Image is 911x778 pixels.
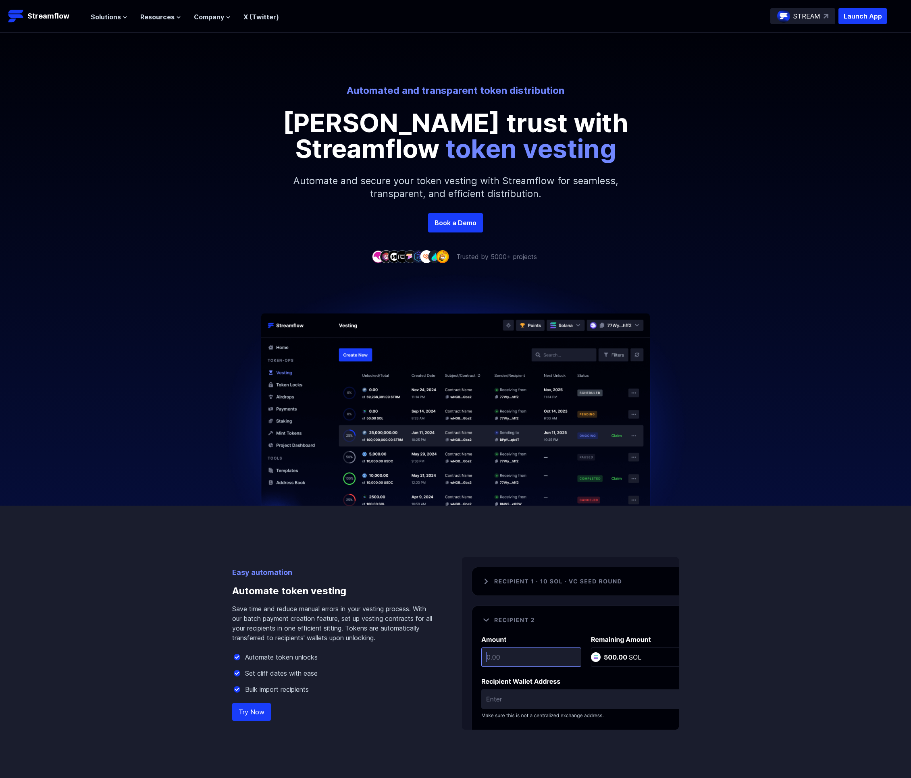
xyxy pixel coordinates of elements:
[140,12,181,22] button: Resources
[245,652,318,662] p: Automate token unlocks
[462,557,679,730] img: Automate token vesting
[436,250,449,263] img: company-9
[380,250,393,263] img: company-2
[420,250,433,263] img: company-7
[243,13,279,21] a: X (Twitter)
[245,685,309,694] p: Bulk import recipients
[445,133,616,164] span: token vesting
[396,250,409,263] img: company-4
[404,250,417,263] img: company-5
[274,110,637,162] p: [PERSON_NAME] trust with Streamflow
[282,162,629,213] p: Automate and secure your token vesting with Streamflow for seamless, transparent, and efficient d...
[456,252,537,261] p: Trusted by 5000+ projects
[232,578,436,604] h3: Automate token vesting
[428,213,483,232] a: Book a Demo
[232,567,436,578] p: Easy automation
[232,703,271,721] a: Try Now
[91,12,121,22] span: Solutions
[194,12,231,22] button: Company
[372,250,385,263] img: company-1
[793,11,820,21] p: STREAM
[245,668,318,678] p: Set cliff dates with ease
[412,250,425,263] img: company-6
[194,12,224,22] span: Company
[232,84,679,97] p: Automated and transparent token distribution
[140,12,175,22] span: Resources
[8,8,24,24] img: Streamflow Logo
[232,604,436,643] p: Save time and reduce manual errors in your vesting process. With our batch payment creation featu...
[208,261,703,506] img: Hero Image
[8,8,83,24] a: Streamflow
[838,8,887,24] button: Launch App
[824,14,828,19] img: top-right-arrow.svg
[388,250,401,263] img: company-3
[770,8,835,24] a: STREAM
[91,12,127,22] button: Solutions
[27,10,69,22] p: Streamflow
[777,10,790,23] img: streamflow-logo-circle.png
[428,250,441,263] img: company-8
